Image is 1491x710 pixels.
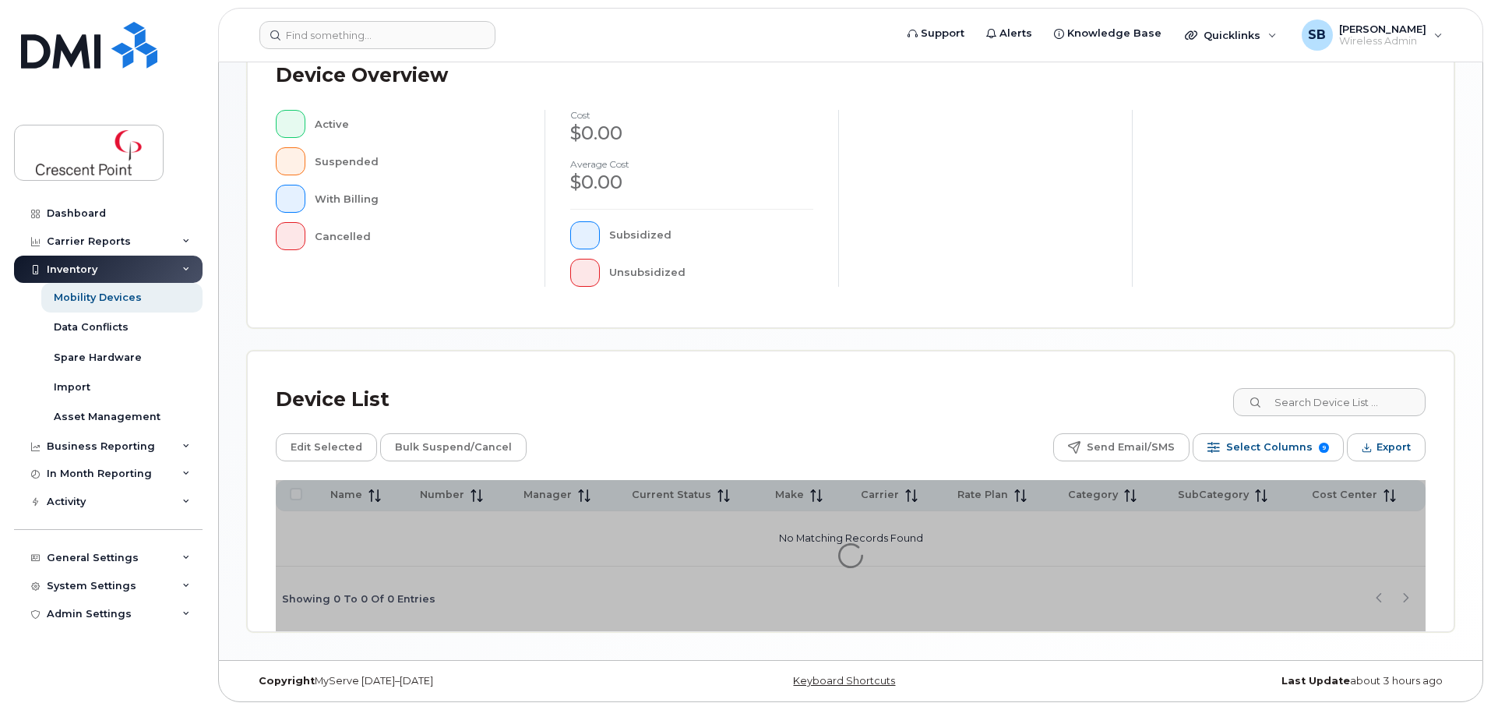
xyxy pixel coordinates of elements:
span: Edit Selected [291,436,362,459]
a: Knowledge Base [1043,18,1172,49]
span: Quicklinks [1204,29,1260,41]
span: Select Columns [1226,436,1313,459]
a: Support [897,18,975,49]
span: Export [1376,436,1411,459]
h4: Average cost [570,159,813,169]
div: Suspended [315,147,520,175]
span: Knowledge Base [1067,26,1161,41]
span: Wireless Admin [1339,35,1426,48]
h4: cost [570,110,813,120]
span: Bulk Suspend/Cancel [395,436,512,459]
span: Support [921,26,964,41]
span: SB [1308,26,1326,44]
div: about 3 hours ago [1052,675,1454,687]
button: Bulk Suspend/Cancel [380,433,527,461]
input: Search Device List ... [1233,388,1426,416]
span: Send Email/SMS [1087,436,1175,459]
div: $0.00 [570,169,813,196]
span: Alerts [999,26,1032,41]
div: Active [315,110,520,138]
input: Find something... [259,21,495,49]
div: Subsidized [609,221,814,249]
span: [PERSON_NAME] [1339,23,1426,35]
div: Device List [276,380,389,420]
button: Select Columns 9 [1193,433,1344,461]
button: Export [1347,433,1426,461]
div: Cancelled [315,222,520,250]
div: With Billing [315,185,520,213]
div: Device Overview [276,55,448,96]
button: Edit Selected [276,433,377,461]
div: Unsubsidized [609,259,814,287]
div: Quicklinks [1174,19,1288,51]
div: Stephanie Black [1291,19,1454,51]
a: Keyboard Shortcuts [793,675,895,687]
strong: Copyright [259,675,315,687]
button: Send Email/SMS [1053,433,1190,461]
strong: Last Update [1281,675,1350,687]
a: Alerts [975,18,1043,49]
span: 9 [1319,443,1329,453]
div: MyServe [DATE]–[DATE] [247,675,650,687]
div: $0.00 [570,120,813,147]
